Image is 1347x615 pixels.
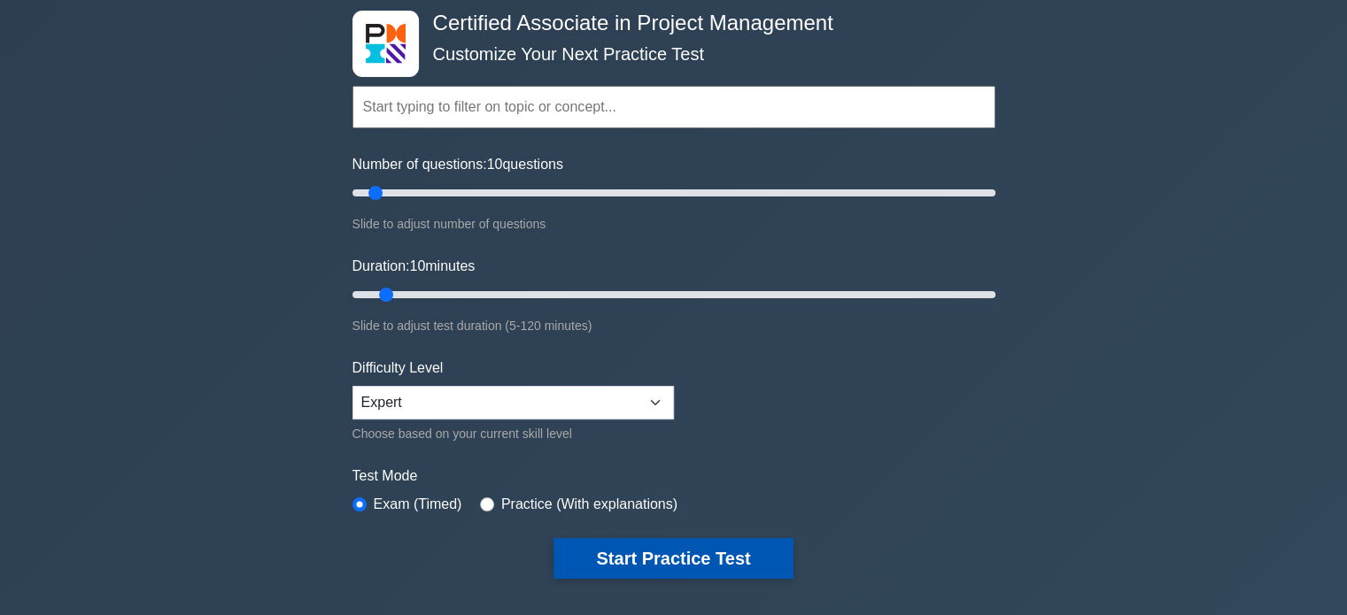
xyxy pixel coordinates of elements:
span: 10 [487,157,503,172]
label: Number of questions: questions [352,154,563,175]
button: Start Practice Test [554,538,793,579]
div: Slide to adjust number of questions [352,213,995,234]
label: Test Mode [352,465,995,487]
label: Duration: minutes [352,256,476,277]
h4: Certified Associate in Project Management [426,11,909,36]
span: 10 [409,258,425,273]
input: Start typing to filter on topic or concept... [352,86,995,128]
label: Difficulty Level [352,357,444,379]
div: Choose based on your current skill level [352,423,674,444]
div: Slide to adjust test duration (5-120 minutes) [352,315,995,336]
label: Exam (Timed) [374,494,462,515]
label: Practice (With explanations) [501,494,677,515]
